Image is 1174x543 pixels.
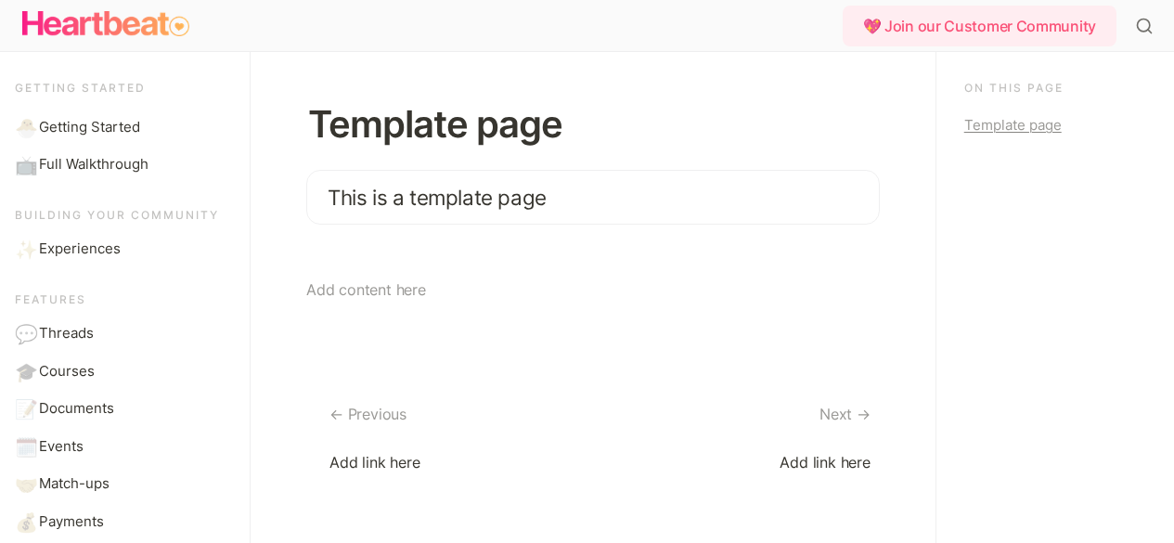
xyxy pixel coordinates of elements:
span: Getting started [15,81,146,95]
a: 💰Payments [7,504,236,540]
span: Add content here [306,280,426,299]
span: 🐣 [15,117,33,136]
span: 💬 [15,323,33,342]
span: 🤝 [15,473,33,492]
h1: Template page [306,103,880,146]
span: ✨ [15,239,33,257]
span: 💰 [15,511,33,530]
span: This is a template page [328,185,547,210]
span: 🎓 [15,361,33,380]
p: Add link here [630,451,871,481]
a: Template page [964,114,1146,136]
p: Add link here [329,451,570,481]
span: Payments [39,511,104,533]
a: 🎓Courses [7,354,236,390]
div: 💖 Join our Customer Community [843,6,1116,46]
a: ✨Experiences [7,231,236,267]
span: Threads [39,323,94,344]
span: Courses [39,361,95,382]
span: Documents [39,398,114,420]
a: 💬Threads [7,316,236,352]
a: 🤝Match-ups [7,466,236,502]
span: Match-ups [39,473,110,495]
a: 💖 Join our Customer Community [843,6,1124,46]
a: 🗓️Events [7,429,236,465]
span: 🗓️ [15,436,33,455]
img: Logo [22,6,189,43]
a: 📝Documents [7,391,236,427]
span: Features [15,292,86,306]
span: 📺 [15,154,33,173]
span: Full Walkthrough [39,154,148,175]
span: Getting Started [39,117,140,138]
a: 🐣Getting Started [7,110,236,146]
span: Events [39,436,84,458]
span: Building your community [15,208,219,222]
span: On this page [964,81,1064,95]
span: 📝 [15,398,33,417]
a: 📺Full Walkthrough [7,147,236,183]
span: Experiences [39,239,121,260]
